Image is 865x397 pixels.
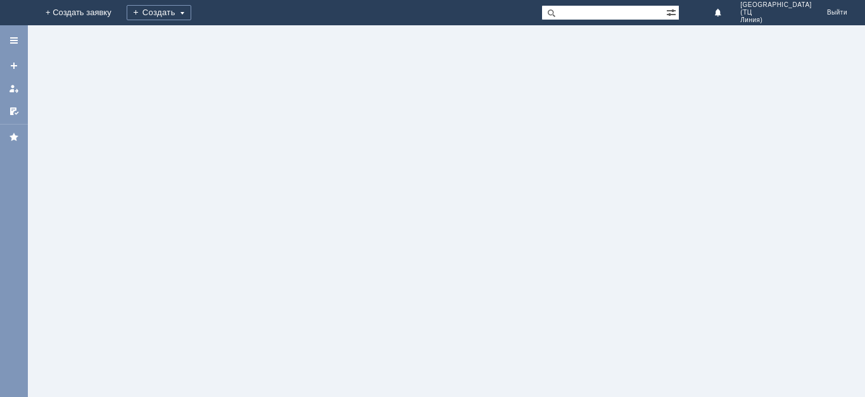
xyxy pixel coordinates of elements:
a: Мои согласования [4,101,24,121]
a: Мои заявки [4,78,24,99]
span: (ТЦ [740,9,812,16]
a: Создать заявку [4,56,24,76]
span: Линия) [740,16,812,24]
div: Создать [127,5,191,20]
span: Расширенный поиск [666,6,679,18]
span: [GEOGRAPHIC_DATA] [740,1,812,9]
